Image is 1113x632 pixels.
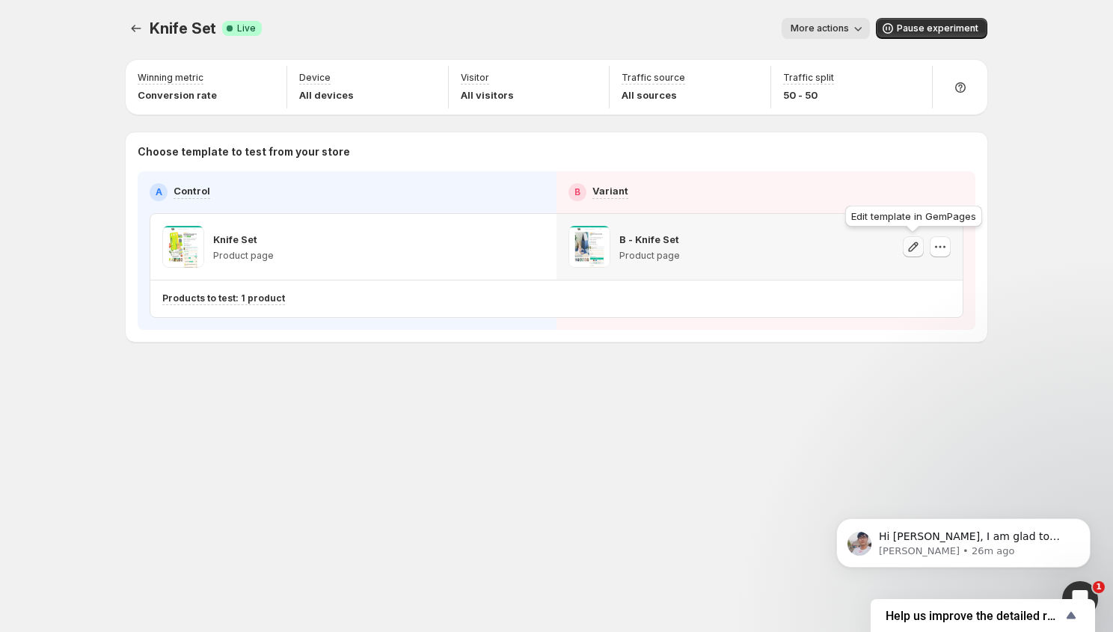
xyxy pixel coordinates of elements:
p: Variant [592,183,628,198]
span: Pause experiment [897,22,978,34]
span: Knife Set [150,19,216,37]
p: Visitor [461,72,489,84]
iframe: Intercom live chat [1062,581,1098,617]
p: Product page [619,250,680,262]
p: Control [174,183,210,198]
p: Winning metric [138,72,203,84]
button: More actions [782,18,870,39]
p: Traffic source [622,72,685,84]
span: 1 [1093,581,1105,593]
button: Experiments [126,18,147,39]
p: All visitors [461,88,514,102]
p: Product page [213,250,274,262]
p: Choose template to test from your store [138,144,975,159]
button: Show survey - Help us improve the detailed report for A/B campaigns [886,607,1080,625]
span: Live [237,22,256,34]
img: B - Knife Set [568,226,610,268]
p: 50 - 50 [783,88,834,102]
p: Products to test: 1 product [162,292,285,304]
iframe: Intercom notifications message [814,487,1113,592]
img: Knife Set [162,226,204,268]
p: All devices [299,88,354,102]
p: Traffic split [783,72,834,84]
span: Help us improve the detailed report for A/B campaigns [886,609,1062,623]
p: Knife Set [213,232,257,247]
p: Device [299,72,331,84]
h2: A [156,186,162,198]
span: More actions [791,22,849,34]
p: B - Knife Set [619,232,679,247]
p: All sources [622,88,685,102]
p: Conversion rate [138,88,217,102]
button: Pause experiment [876,18,987,39]
h2: B [574,186,580,198]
